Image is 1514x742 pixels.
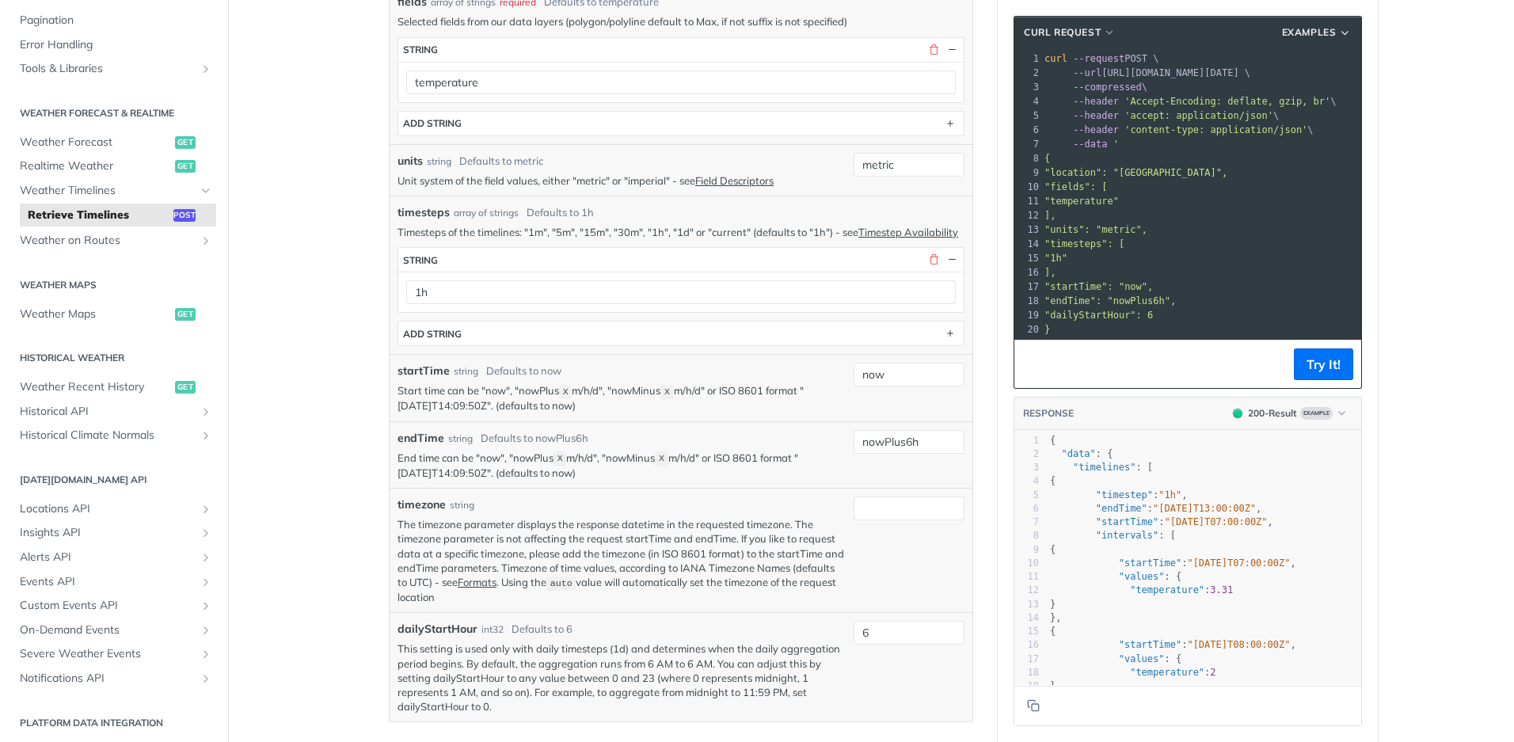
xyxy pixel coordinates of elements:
[20,183,196,199] span: Weather Timelines
[175,136,196,149] span: get
[403,254,438,266] div: string
[1014,151,1041,166] div: 8
[200,672,212,685] button: Show subpages for Notifications API
[563,386,569,398] span: X
[1073,53,1124,64] span: --request
[12,497,216,521] a: Locations APIShow subpages for Locations API
[1014,653,1039,666] div: 17
[12,716,216,730] h2: Platform DATA integration
[448,432,473,446] div: string
[1014,322,1041,337] div: 20
[1050,599,1056,610] span: }
[20,61,196,77] span: Tools & Libraries
[398,322,964,345] button: ADD string
[1022,405,1075,421] button: RESPONSE
[1153,503,1256,514] span: "[DATE]T13:00:00Z"
[1014,223,1041,237] div: 13
[1096,530,1158,541] span: "intervals"
[1130,584,1204,596] span: "temperature"
[1073,67,1101,78] span: --url
[1050,462,1153,473] span: : [
[1187,639,1290,650] span: "[DATE]T08:00:00Z"
[12,570,216,594] a: Events APIShow subpages for Events API
[1014,180,1041,194] div: 10
[1294,348,1353,380] button: Try It!
[1044,167,1227,178] span: "location": "[GEOGRAPHIC_DATA]",
[20,622,196,638] span: On-Demand Events
[557,454,563,465] span: X
[1014,570,1039,584] div: 11
[1158,489,1181,500] span: "1h"
[1248,406,1297,420] div: 200 - Result
[1096,503,1147,514] span: "endTime"
[1044,124,1314,135] span: \
[20,379,171,395] span: Weather Recent History
[1014,489,1039,502] div: 5
[1282,25,1337,40] span: Examples
[945,43,959,57] button: Hide
[1044,310,1153,321] span: "dailyStartHour": 6
[20,671,196,687] span: Notifications API
[1014,308,1041,322] div: 19
[1018,25,1121,40] button: cURL Request
[1014,557,1039,570] div: 10
[175,160,196,173] span: get
[450,498,474,512] div: string
[458,576,496,588] a: Formats
[1210,584,1233,596] span: 3.31
[1014,529,1039,542] div: 8
[1233,409,1242,418] span: 200
[1044,110,1279,121] span: \
[398,14,964,29] p: Selected fields from our data layers (polygon/polyline default to Max, if not suffix is not speci...
[486,363,561,379] div: Defaults to now
[12,229,216,253] a: Weather on RoutesShow subpages for Weather on Routes
[175,308,196,321] span: get
[1014,625,1039,638] div: 15
[1014,611,1039,625] div: 14
[1050,557,1296,569] span: : ,
[200,429,212,442] button: Show subpages for Historical Climate Normals
[1073,96,1119,107] span: --header
[1050,571,1181,582] span: : {
[1014,337,1041,351] div: 21
[20,525,196,541] span: Insights API
[1119,653,1165,664] span: "values"
[20,550,196,565] span: Alerts API
[1073,110,1119,121] span: --header
[398,641,846,713] p: This setting is used only with daily timesteps (1d) and determines when the daily aggregation per...
[1050,667,1216,678] span: :
[200,551,212,564] button: Show subpages for Alerts API
[481,622,504,637] div: int32
[1014,208,1041,223] div: 12
[1014,666,1039,679] div: 18
[398,430,444,447] label: endTime
[1022,352,1044,376] button: Copy to clipboard
[12,667,216,691] a: Notifications APIShow subpages for Notifications API
[12,106,216,120] h2: Weather Forecast & realtime
[1073,124,1119,135] span: --header
[1050,639,1296,650] span: : ,
[1044,96,1337,107] span: \
[1119,557,1181,569] span: "startTime"
[1119,639,1181,650] span: "startTime"
[1073,462,1135,473] span: "timelines"
[1014,123,1041,137] div: 6
[12,131,216,154] a: Weather Forecastget
[1014,638,1039,652] div: 16
[12,400,216,424] a: Historical APIShow subpages for Historical API
[1014,108,1041,123] div: 5
[200,185,212,197] button: Hide subpages for Weather Timelines
[1050,584,1233,596] span: :
[398,621,477,637] label: dailyStartHour
[20,13,212,29] span: Pagination
[20,158,171,174] span: Realtime Weather
[398,173,846,188] p: Unit system of the field values, either "metric" or "imperial" - see
[1050,612,1062,623] span: },
[481,431,588,447] div: Defaults to nowPlus6h
[175,381,196,394] span: get
[454,364,478,379] div: string
[1050,653,1181,664] span: : {
[1044,238,1124,249] span: "timesteps": [
[1014,294,1041,308] div: 18
[403,117,462,129] div: ADD string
